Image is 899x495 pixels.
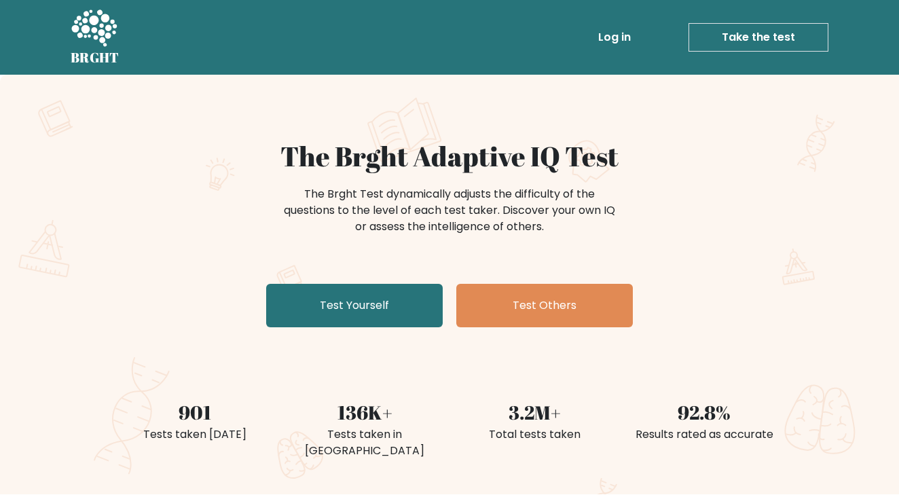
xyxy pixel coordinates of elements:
[456,284,633,327] a: Test Others
[627,398,781,426] div: 92.8%
[118,398,272,426] div: 901
[288,398,441,426] div: 136K+
[266,284,443,327] a: Test Yourself
[71,50,120,66] h5: BRGHT
[71,5,120,69] a: BRGHT
[118,426,272,443] div: Tests taken [DATE]
[458,398,611,426] div: 3.2M+
[689,23,828,52] a: Take the test
[288,426,441,459] div: Tests taken in [GEOGRAPHIC_DATA]
[593,24,636,51] a: Log in
[627,426,781,443] div: Results rated as accurate
[458,426,611,443] div: Total tests taken
[280,186,619,235] div: The Brght Test dynamically adjusts the difficulty of the questions to the level of each test take...
[118,140,781,172] h1: The Brght Adaptive IQ Test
